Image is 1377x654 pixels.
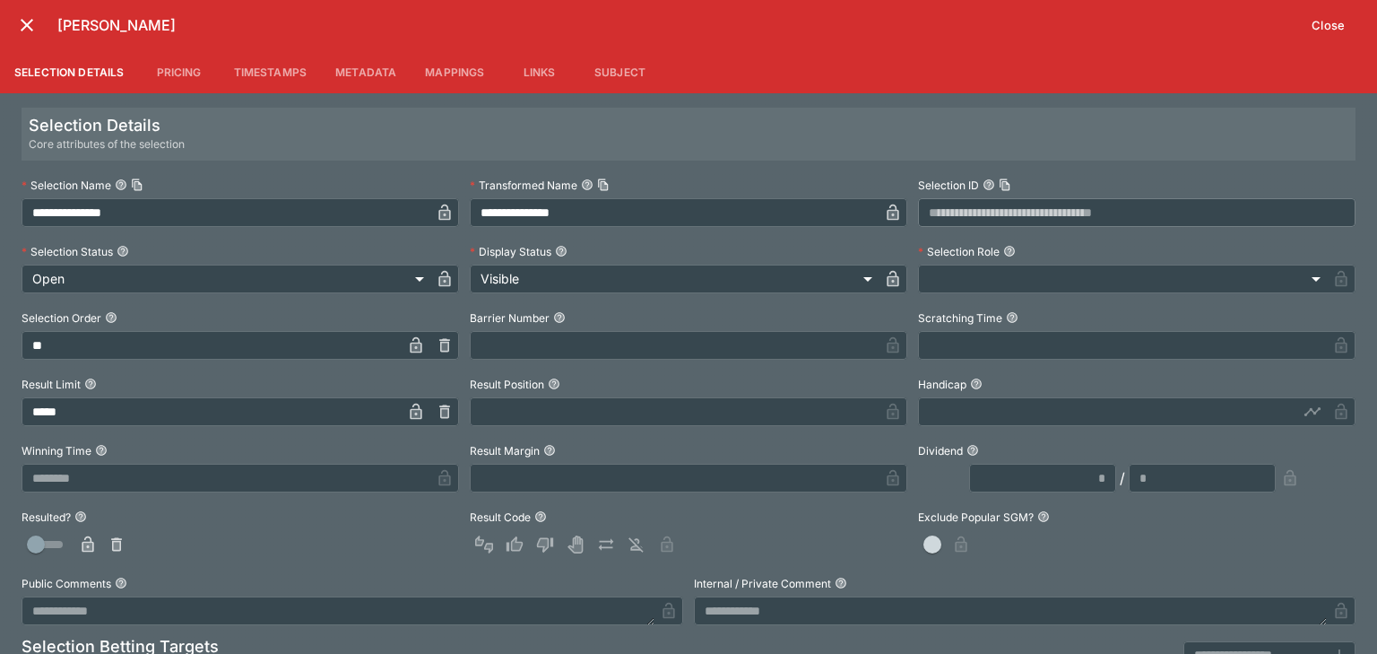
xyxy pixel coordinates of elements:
p: Result Code [470,510,531,525]
p: Selection Name [22,178,111,193]
button: Metadata [321,50,411,93]
button: Result Margin [543,444,556,457]
p: Result Limit [22,377,81,392]
p: Selection Role [918,244,1000,259]
button: close [11,9,43,41]
button: Timestamps [220,50,322,93]
p: Exclude Popular SGM? [918,510,1034,525]
button: Lose [531,530,559,559]
button: Close [1301,11,1355,39]
button: Result Position [548,378,560,390]
p: Selection Order [22,310,101,326]
button: Dividend [966,444,979,457]
button: Result Code [534,510,547,523]
button: Public Comments [115,577,127,589]
button: Result Limit [84,378,97,390]
button: Push [592,530,620,559]
button: Exclude Popular SGM? [1037,510,1050,523]
button: Links [498,50,579,93]
button: Selection Role [1003,245,1016,257]
button: Selection Order [105,311,117,324]
button: Barrier Number [553,311,566,324]
button: Copy To Clipboard [999,179,1011,191]
p: Display Status [470,244,551,259]
p: Selection Status [22,244,113,259]
button: Void [561,530,590,559]
p: Winning Time [22,443,91,458]
p: Barrier Number [470,310,550,326]
button: Transformed NameCopy To Clipboard [581,179,593,191]
p: Dividend [918,443,963,458]
p: Resulted? [22,510,71,525]
button: Selection Status [117,245,129,257]
button: Selection IDCopy To Clipboard [983,179,995,191]
button: Pricing [139,50,220,93]
p: Result Position [470,377,544,392]
div: Visible [470,265,879,293]
button: Eliminated In Play [622,530,651,559]
button: Not Set [470,530,498,559]
h6: [PERSON_NAME] [57,16,1301,35]
span: Core attributes of the selection [29,135,185,153]
button: Handicap [970,378,983,390]
p: Scratching Time [918,310,1002,326]
p: Public Comments [22,576,111,591]
p: Internal / Private Comment [694,576,831,591]
button: Display Status [555,245,567,257]
div: Open [22,265,430,293]
button: Resulted? [74,510,87,523]
button: Internal / Private Comment [835,577,847,589]
button: Selection NameCopy To Clipboard [115,179,127,191]
h5: Selection Details [29,115,185,135]
div: / [1120,467,1125,489]
p: Handicap [918,377,966,392]
button: Copy To Clipboard [131,179,143,191]
button: Copy To Clipboard [597,179,610,191]
p: Selection ID [918,178,979,193]
button: Mappings [411,50,498,93]
p: Transformed Name [470,178,577,193]
p: Result Margin [470,443,540,458]
button: Win [500,530,529,559]
button: Winning Time [95,444,108,457]
button: Subject [579,50,660,93]
button: Scratching Time [1006,311,1018,324]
